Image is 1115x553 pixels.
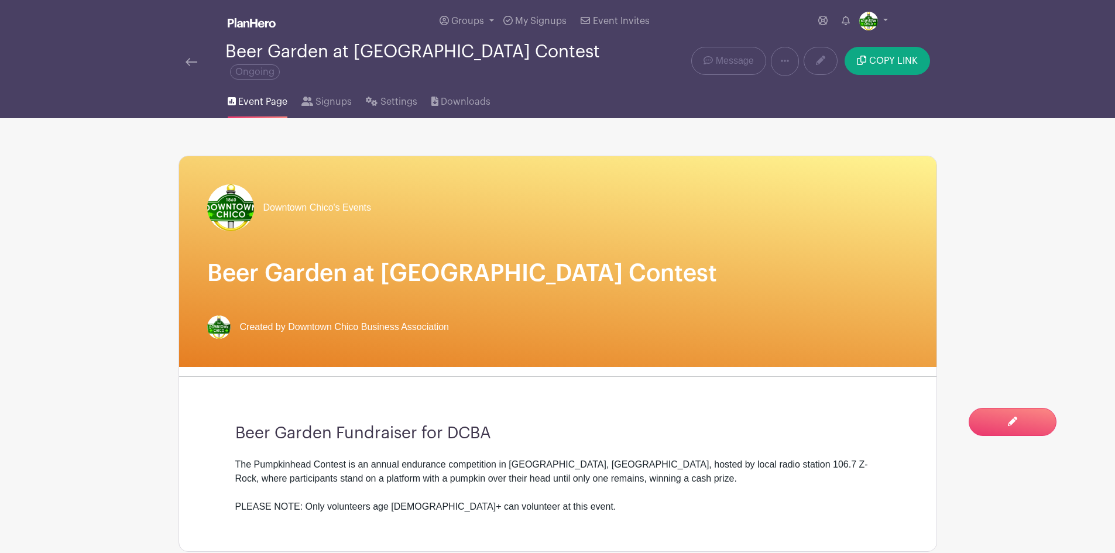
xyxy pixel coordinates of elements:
[691,47,766,75] a: Message
[228,81,287,118] a: Event Page
[366,81,417,118] a: Settings
[515,16,567,26] span: My Signups
[431,81,490,118] a: Downloads
[380,95,417,109] span: Settings
[186,58,197,66] img: back-arrow-29a5d9b10d5bd6ae65dc969a981735edf675c4d7a1fe02e03b50dbd4ba3cdb55.svg
[451,16,484,26] span: Groups
[230,64,280,80] span: Ongoing
[207,259,908,287] h1: Beer Garden at [GEOGRAPHIC_DATA] Contest
[301,81,352,118] a: Signups
[869,56,918,66] span: COPY LINK
[225,42,605,81] div: Beer Garden at [GEOGRAPHIC_DATA] Contest
[845,47,929,75] button: COPY LINK
[207,184,254,231] img: thumbnail_Outlook-gw0oh3o3.png
[235,458,880,514] div: The Pumpkinhead Contest is an annual endurance competition in [GEOGRAPHIC_DATA], [GEOGRAPHIC_DATA...
[263,201,371,215] span: Downtown Chico's Events
[859,12,878,30] img: thumbnail_Outlook-gw0oh3o3.png
[228,18,276,28] img: logo_white-6c42ec7e38ccf1d336a20a19083b03d10ae64f83f12c07503d8b9e83406b4c7d.svg
[235,424,880,444] h3: Beer Garden Fundraiser for DCBA
[315,95,352,109] span: Signups
[716,54,754,68] span: Message
[207,315,231,339] img: thumbnail_Outlook-gw0oh3o3.png
[593,16,650,26] span: Event Invites
[240,320,450,334] span: Created by Downtown Chico Business Association
[441,95,490,109] span: Downloads
[238,95,287,109] span: Event Page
